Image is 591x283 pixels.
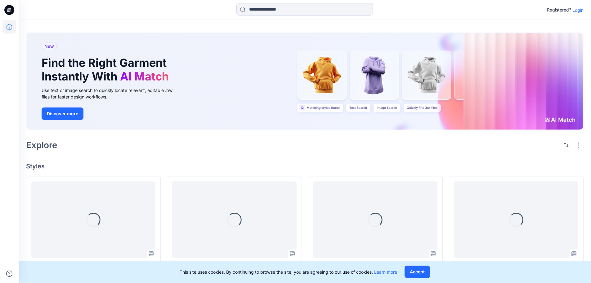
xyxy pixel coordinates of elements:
[120,70,169,83] span: AI Match
[572,7,584,13] p: Login
[547,6,571,14] p: Registered?
[26,140,57,150] h2: Explore
[180,269,397,275] p: This site uses cookies. By continuing to browse the site, you are agreeing to our use of cookies.
[42,87,181,100] div: Use text or image search to quickly locate relevant, editable .bw files for faster design workflows.
[42,56,172,83] h1: Find the Right Garment Instantly With
[42,107,83,120] button: Discover more
[26,162,584,170] h4: Styles
[44,43,54,50] span: New
[374,269,397,275] a: Learn more
[405,266,430,278] button: Accept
